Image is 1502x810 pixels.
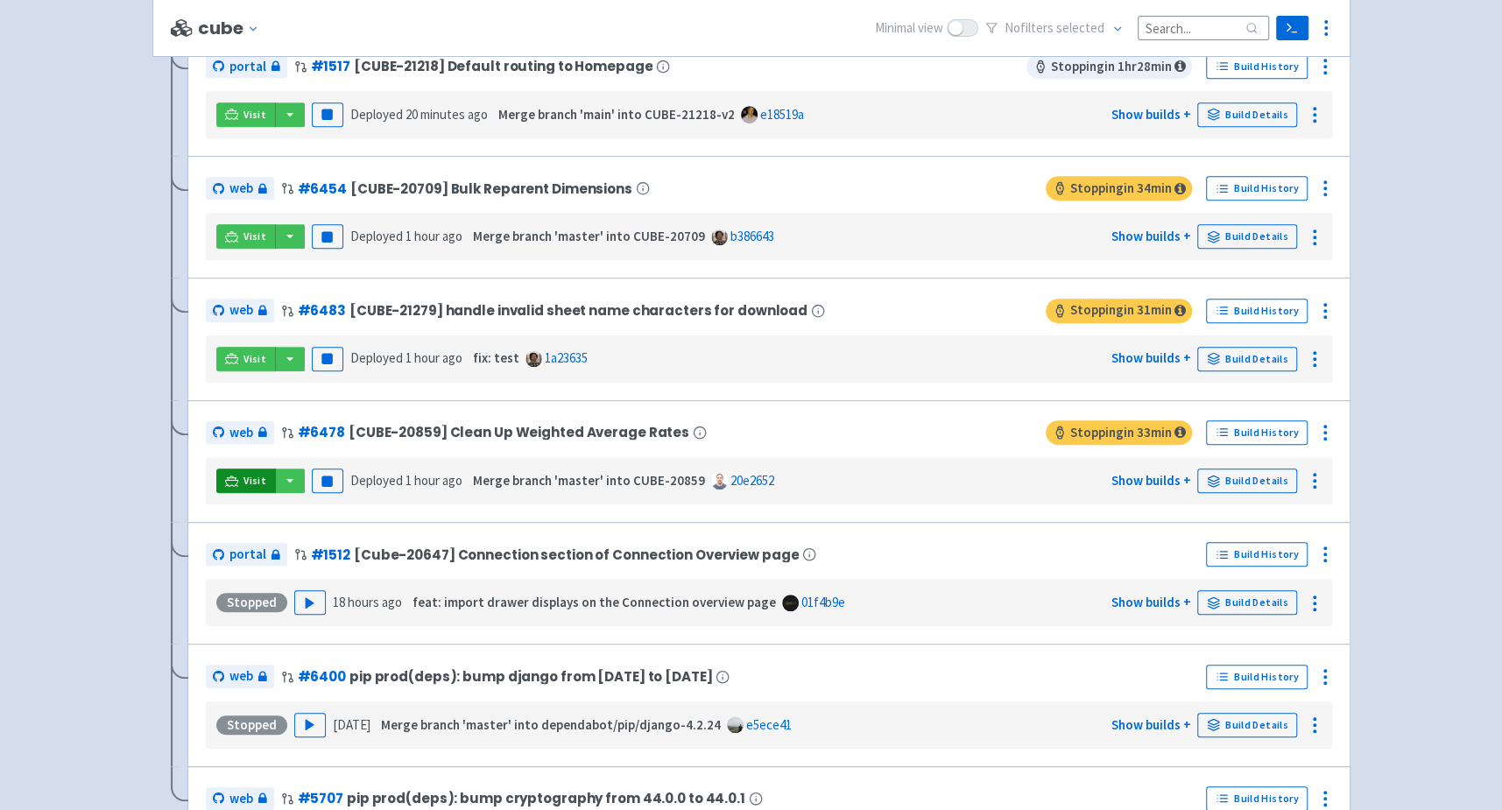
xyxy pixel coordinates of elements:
[1111,228,1190,244] a: Show builds +
[1197,468,1297,493] a: Build Details
[243,229,266,243] span: Visit
[294,713,326,737] button: Play
[350,106,488,123] span: Deployed
[1005,18,1104,39] span: No filter s
[312,347,343,371] button: Pause
[1197,102,1297,127] a: Build Details
[229,300,253,320] span: web
[206,177,274,201] a: web
[1206,299,1308,323] a: Build History
[298,789,343,807] a: #5707
[350,228,462,244] span: Deployed
[405,349,462,366] time: 1 hour ago
[229,423,253,443] span: web
[354,547,799,562] span: [Cube-20647] Connection section of Connection Overview page
[349,425,689,440] span: [CUBE-20859] Clean Up Weighted Average Rates
[311,57,350,75] a: #1517
[298,301,346,320] a: #6483
[216,224,276,249] a: Visit
[405,106,488,123] time: 20 minutes ago
[312,102,343,127] button: Pause
[206,299,274,322] a: web
[473,349,519,366] strong: fix: test
[1197,224,1297,249] a: Build Details
[760,106,804,123] a: e18519a
[381,716,721,733] strong: Merge branch 'master' into dependabot/pip/django-4.2.24
[333,716,370,733] time: [DATE]
[801,594,845,610] a: 01f4b9e
[311,546,350,564] a: #1512
[229,179,253,199] span: web
[229,57,266,77] span: portal
[243,474,266,488] span: Visit
[229,789,253,809] span: web
[1276,16,1308,40] a: Terminal
[1197,347,1297,371] a: Build Details
[473,472,705,489] strong: Merge branch 'master' into CUBE-20859
[349,669,713,684] span: pip prod(deps): bump django from [DATE] to [DATE]
[347,791,745,806] span: pip prod(deps): bump cryptography from 44.0.0 to 44.0.1
[730,472,774,489] a: 20e2652
[1046,176,1192,201] span: Stopping in 34 min
[198,18,265,39] button: cube
[1111,716,1190,733] a: Show builds +
[1026,54,1192,79] span: Stopping in 1 hr 28 min
[294,590,326,615] button: Play
[875,18,943,39] span: Minimal view
[333,594,402,610] time: 18 hours ago
[473,228,705,244] strong: Merge branch 'master' into CUBE-20709
[206,665,274,688] a: web
[1206,420,1308,445] a: Build History
[206,543,287,567] a: portal
[730,228,774,244] a: b386643
[498,106,735,123] strong: Merge branch 'main' into CUBE-21218-v2
[405,228,462,244] time: 1 hour ago
[1111,472,1190,489] a: Show builds +
[243,108,266,122] span: Visit
[312,224,343,249] button: Pause
[1111,594,1190,610] a: Show builds +
[216,102,276,127] a: Visit
[1111,106,1190,123] a: Show builds +
[216,593,287,612] div: Stopped
[216,347,276,371] a: Visit
[229,666,253,687] span: web
[1206,665,1308,689] a: Build History
[298,667,346,686] a: #6400
[349,303,807,318] span: [CUBE-21279] handle invalid sheet name characters for download
[206,55,287,79] a: portal
[1046,420,1192,445] span: Stopping in 33 min
[545,349,588,366] a: 1a23635
[216,468,276,493] a: Visit
[1056,19,1104,36] span: selected
[350,181,632,196] span: [CUBE-20709] Bulk Reparent Dimensions
[746,716,792,733] a: e5ece41
[1206,176,1308,201] a: Build History
[1197,590,1297,615] a: Build Details
[350,349,462,366] span: Deployed
[229,545,266,565] span: portal
[1111,349,1190,366] a: Show builds +
[216,715,287,735] div: Stopped
[354,59,653,74] span: [CUBE-21218] Default routing to Homepage
[312,468,343,493] button: Pause
[243,352,266,366] span: Visit
[350,472,462,489] span: Deployed
[405,472,462,489] time: 1 hour ago
[1138,16,1269,39] input: Search...
[298,180,347,198] a: #6454
[1046,299,1192,323] span: Stopping in 31 min
[413,594,776,610] strong: feat: import drawer displays on the Connection overview page
[298,423,345,441] a: #6478
[1206,542,1308,567] a: Build History
[206,421,274,445] a: web
[1197,713,1297,737] a: Build Details
[1206,54,1308,79] a: Build History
